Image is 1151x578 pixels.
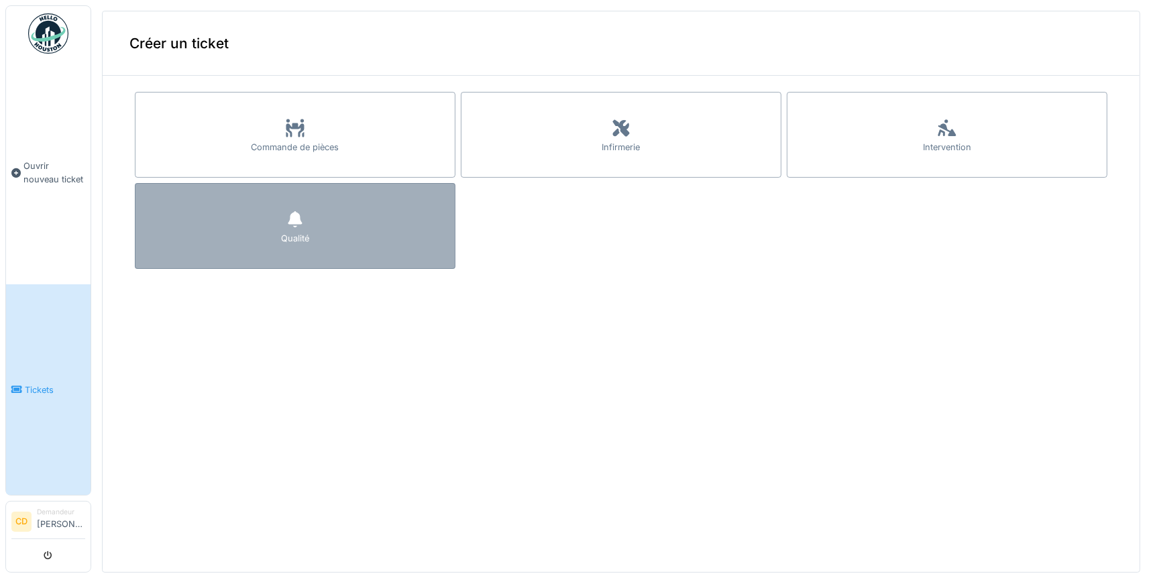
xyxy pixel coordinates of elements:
div: Intervention [923,141,971,154]
span: Ouvrir nouveau ticket [23,160,85,185]
span: Tickets [25,384,85,396]
img: Badge_color-CXgf-gQk.svg [28,13,68,54]
a: Ouvrir nouveau ticket [6,61,91,284]
div: Créer un ticket [103,11,1140,76]
li: [PERSON_NAME] [37,507,85,536]
div: Infirmerie [602,141,641,154]
div: Commande de pièces [252,141,339,154]
a: Tickets [6,284,91,495]
div: Qualité [281,232,309,245]
li: CD [11,512,32,532]
div: Demandeur [37,507,85,517]
a: CD Demandeur[PERSON_NAME] [11,507,85,539]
